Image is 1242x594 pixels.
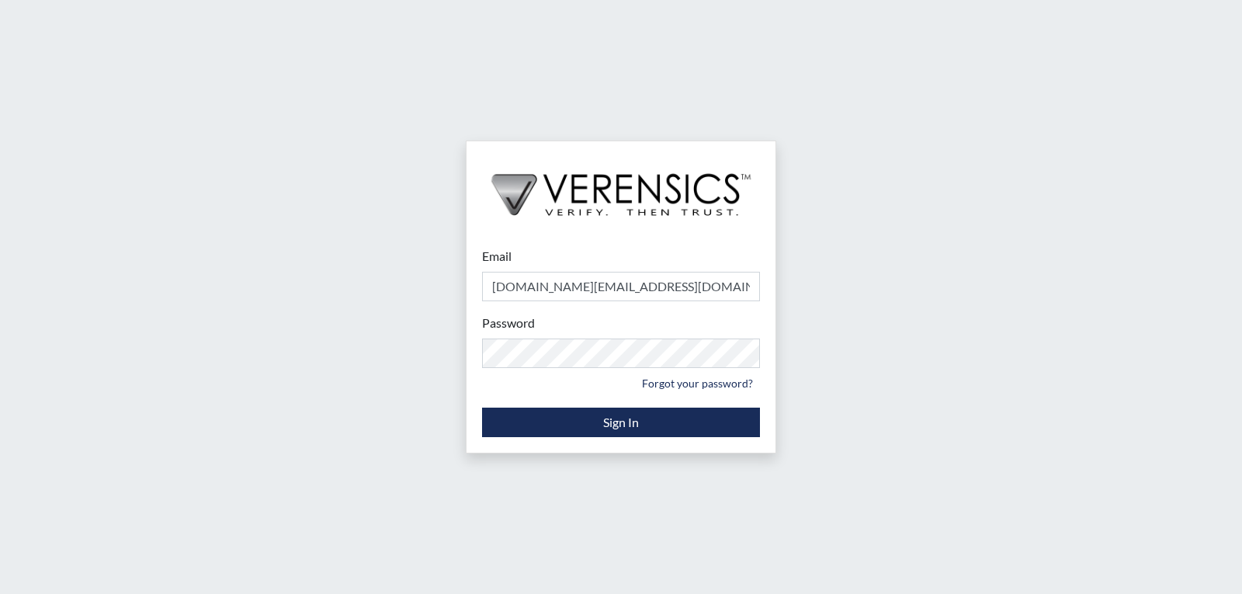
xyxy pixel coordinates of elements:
button: Sign In [482,408,760,437]
a: Forgot your password? [635,371,760,395]
img: logo-wide-black.2aad4157.png [467,141,775,231]
label: Email [482,247,512,266]
label: Password [482,314,535,332]
input: Email [482,272,760,301]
